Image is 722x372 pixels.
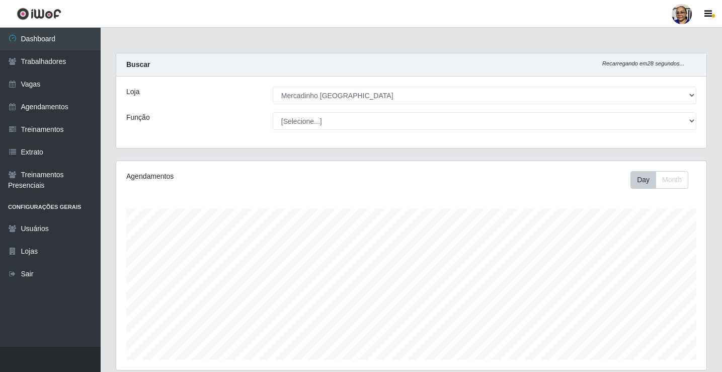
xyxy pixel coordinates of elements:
i: Recarregando em 28 segundos... [602,60,684,66]
button: Day [630,171,656,189]
div: First group [630,171,688,189]
div: Agendamentos [126,171,355,182]
label: Loja [126,87,139,97]
label: Função [126,112,150,123]
img: CoreUI Logo [17,8,61,20]
strong: Buscar [126,60,150,68]
button: Month [656,171,688,189]
div: Toolbar with button groups [630,171,696,189]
